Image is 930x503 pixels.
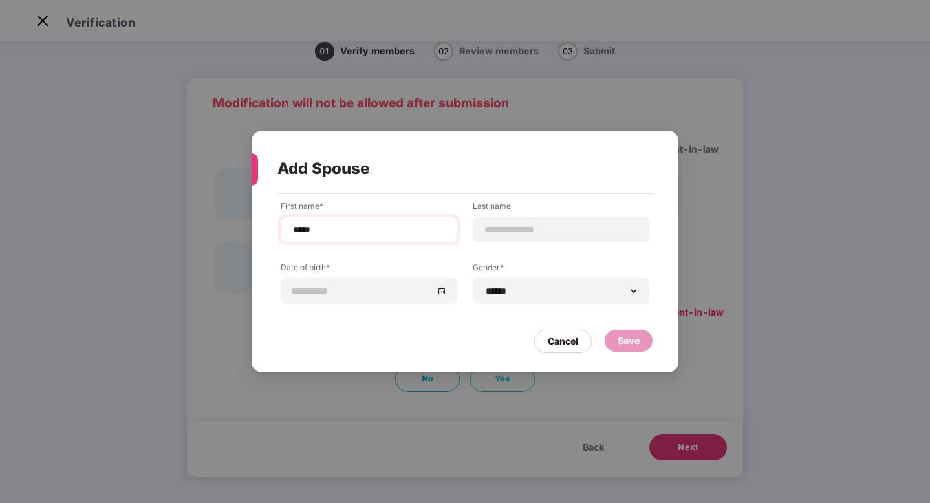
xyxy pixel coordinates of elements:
div: Add Spouse [277,144,622,194]
label: Last name [473,200,649,217]
div: Save [618,334,640,348]
div: Cancel [548,334,578,348]
label: Date of birth* [281,262,457,278]
label: Gender* [473,262,649,278]
label: First name* [281,200,457,217]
